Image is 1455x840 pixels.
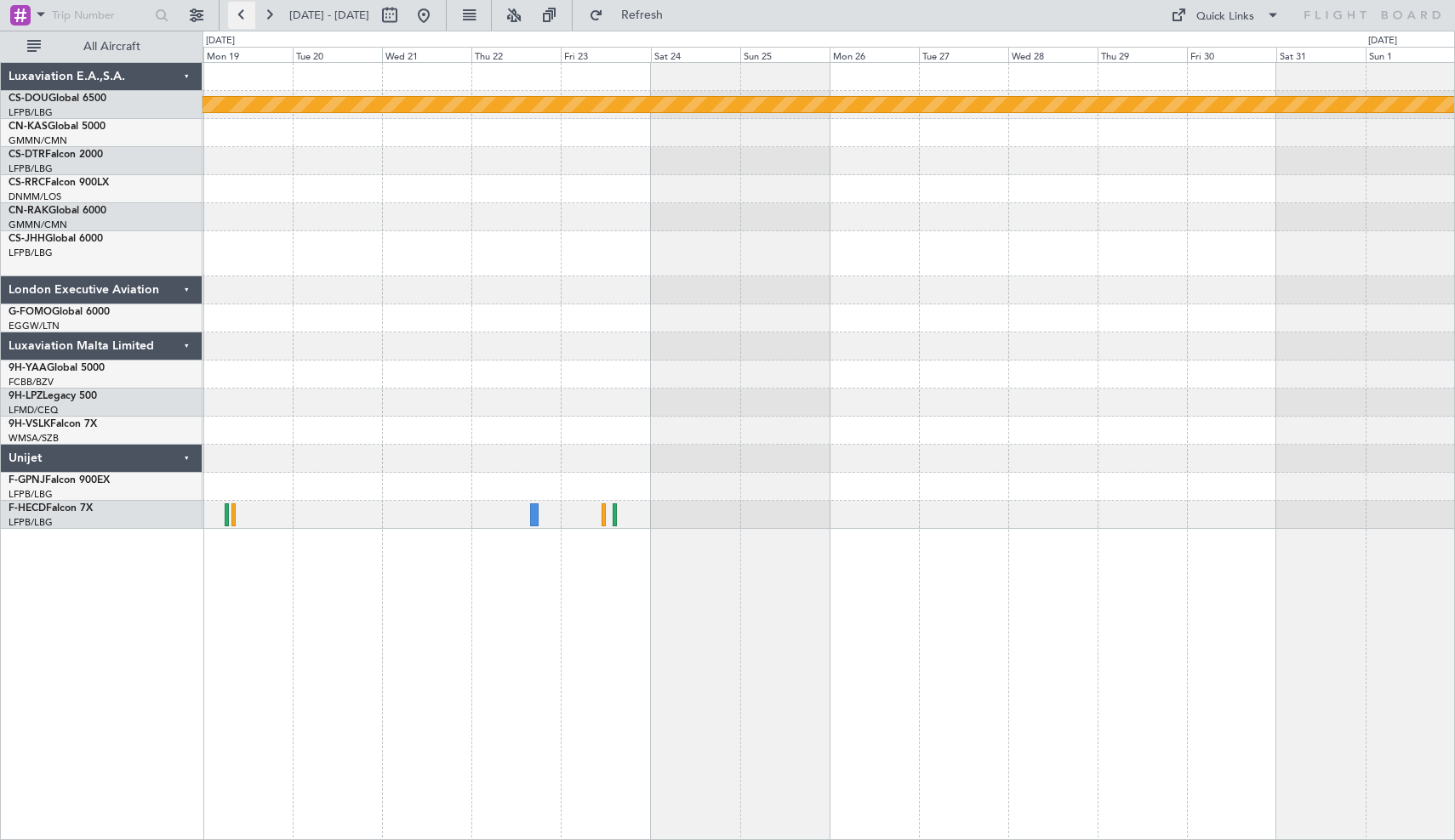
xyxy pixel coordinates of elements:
span: CS-DTR [9,150,45,160]
span: Refresh [607,9,678,21]
a: LFPB/LBG [9,106,53,119]
div: Fri 23 [561,47,650,62]
span: 9H-LPZ [9,391,43,401]
a: LFPB/LBG [9,162,53,175]
div: Wed 28 [1008,47,1098,62]
span: CS-RRC [9,178,45,188]
a: DNMM/LOS [9,190,61,203]
a: CS-RRCFalcon 900LX [9,178,109,188]
a: CS-DTRFalcon 2000 [9,150,103,160]
div: Wed 21 [382,47,471,62]
span: All Aircraft [44,41,180,53]
a: GMMN/CMN [9,219,67,231]
span: CN-RAK [9,206,48,216]
a: CS-DOUGlobal 6500 [9,94,106,104]
a: CN-KASGlobal 5000 [9,122,106,132]
input: Trip Number [52,3,150,28]
a: 9H-VSLKFalcon 7X [9,419,97,429]
a: CS-JHHGlobal 6000 [9,234,103,244]
a: G-FOMOGlobal 6000 [9,307,110,317]
span: 9H-YAA [9,363,47,373]
div: [DATE] [206,34,235,48]
div: Sat 24 [651,47,740,62]
span: CS-DOU [9,94,48,104]
button: Quick Links [1162,2,1288,29]
div: Sun 25 [740,47,830,62]
div: Sun 1 [1366,47,1455,62]
div: Fri 30 [1187,47,1276,62]
a: LFPB/LBG [9,516,53,529]
a: 9H-LPZLegacy 500 [9,391,97,401]
a: WMSA/SZB [9,432,59,445]
a: EGGW/LTN [9,320,60,332]
div: Sat 31 [1276,47,1366,62]
span: 9H-VSLK [9,419,50,429]
div: Mon 19 [203,47,293,62]
a: CN-RAKGlobal 6000 [9,206,106,216]
button: All Aircraft [19,33,185,60]
a: LFMD/CEQ [9,404,58,417]
div: Thu 22 [471,47,561,62]
span: [DATE] - [DATE] [289,8,369,23]
div: Tue 20 [293,47,382,62]
a: LFPB/LBG [9,488,53,501]
span: F-GPNJ [9,475,45,485]
span: CN-KAS [9,122,48,132]
span: G-FOMO [9,307,52,317]
div: Tue 27 [919,47,1008,62]
a: F-HECDFalcon 7X [9,503,93,514]
div: [DATE] [1368,34,1397,48]
div: Thu 29 [1098,47,1187,62]
span: F-HECD [9,503,46,514]
a: 9H-YAAGlobal 5000 [9,363,105,373]
div: Quick Links [1196,9,1254,26]
a: FCBB/BZV [9,376,54,389]
a: F-GPNJFalcon 900EX [9,475,110,485]
span: CS-JHH [9,234,45,244]
a: GMMN/CMN [9,134,67,147]
div: Mon 26 [830,47,919,62]
button: Refresh [581,2,683,29]
a: LFPB/LBG [9,247,53,259]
